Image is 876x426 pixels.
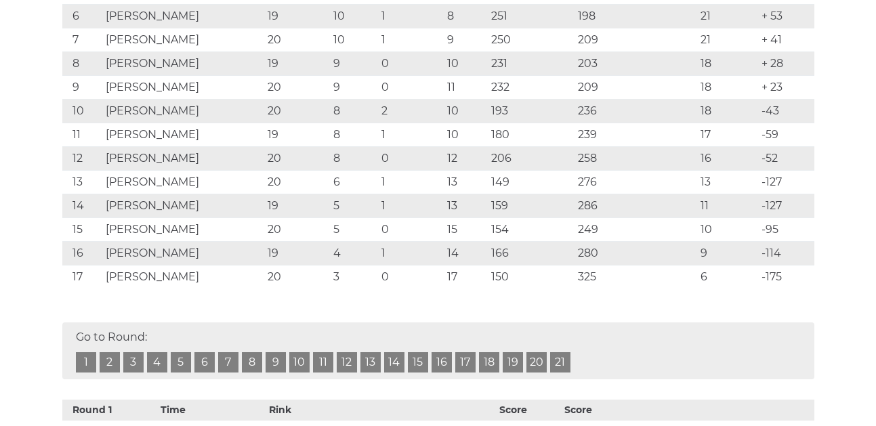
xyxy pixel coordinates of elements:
[444,171,488,194] td: 13
[330,5,378,28] td: 10
[496,400,561,421] th: Score
[102,28,264,52] td: [PERSON_NAME]
[697,76,758,100] td: 18
[330,123,378,147] td: 8
[575,123,697,147] td: 239
[575,171,697,194] td: 276
[62,194,103,218] td: 14
[575,28,697,52] td: 209
[378,265,444,289] td: 0
[432,352,452,372] a: 16
[488,242,575,265] td: 166
[360,352,381,372] a: 13
[62,28,103,52] td: 7
[758,123,814,147] td: -59
[378,5,444,28] td: 1
[62,218,103,242] td: 15
[330,28,378,52] td: 10
[697,171,758,194] td: 13
[758,52,814,76] td: + 28
[758,218,814,242] td: -95
[488,218,575,242] td: 154
[758,28,814,52] td: + 41
[697,123,758,147] td: 17
[313,352,333,372] a: 11
[378,28,444,52] td: 1
[264,171,330,194] td: 20
[62,52,103,76] td: 8
[378,123,444,147] td: 1
[253,400,308,421] th: Rink
[102,52,264,76] td: [PERSON_NAME]
[171,352,191,372] a: 5
[378,194,444,218] td: 1
[330,171,378,194] td: 6
[758,100,814,123] td: -43
[242,352,262,372] a: 8
[697,194,758,218] td: 11
[266,352,286,372] a: 9
[575,218,697,242] td: 249
[264,123,330,147] td: 19
[264,5,330,28] td: 19
[488,147,575,171] td: 206
[575,147,697,171] td: 258
[102,5,264,28] td: [PERSON_NAME]
[62,76,103,100] td: 9
[264,194,330,218] td: 19
[264,265,330,289] td: 20
[697,52,758,76] td: 18
[330,218,378,242] td: 5
[455,352,476,372] a: 17
[697,100,758,123] td: 18
[264,28,330,52] td: 20
[147,352,167,372] a: 4
[444,5,488,28] td: 8
[102,242,264,265] td: [PERSON_NAME]
[444,100,488,123] td: 10
[62,400,158,421] th: Round 1
[444,218,488,242] td: 15
[697,242,758,265] td: 9
[264,242,330,265] td: 19
[444,52,488,76] td: 10
[62,265,103,289] td: 17
[575,194,697,218] td: 286
[264,52,330,76] td: 19
[264,100,330,123] td: 20
[102,147,264,171] td: [PERSON_NAME]
[488,265,575,289] td: 150
[697,147,758,171] td: 16
[102,123,264,147] td: [PERSON_NAME]
[503,352,523,372] a: 19
[550,352,570,372] a: 21
[102,265,264,289] td: [PERSON_NAME]
[378,171,444,194] td: 1
[102,194,264,218] td: [PERSON_NAME]
[378,242,444,265] td: 1
[157,400,253,421] th: Time
[194,352,215,372] a: 6
[384,352,404,372] a: 14
[488,100,575,123] td: 193
[444,123,488,147] td: 10
[330,242,378,265] td: 4
[575,5,697,28] td: 198
[378,76,444,100] td: 0
[62,242,103,265] td: 16
[102,100,264,123] td: [PERSON_NAME]
[444,265,488,289] td: 17
[758,265,814,289] td: -175
[330,194,378,218] td: 5
[330,100,378,123] td: 8
[697,218,758,242] td: 10
[378,147,444,171] td: 0
[575,76,697,100] td: 209
[575,265,697,289] td: 325
[62,147,103,171] td: 12
[330,265,378,289] td: 3
[488,28,575,52] td: 250
[444,194,488,218] td: 13
[330,52,378,76] td: 9
[378,52,444,76] td: 0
